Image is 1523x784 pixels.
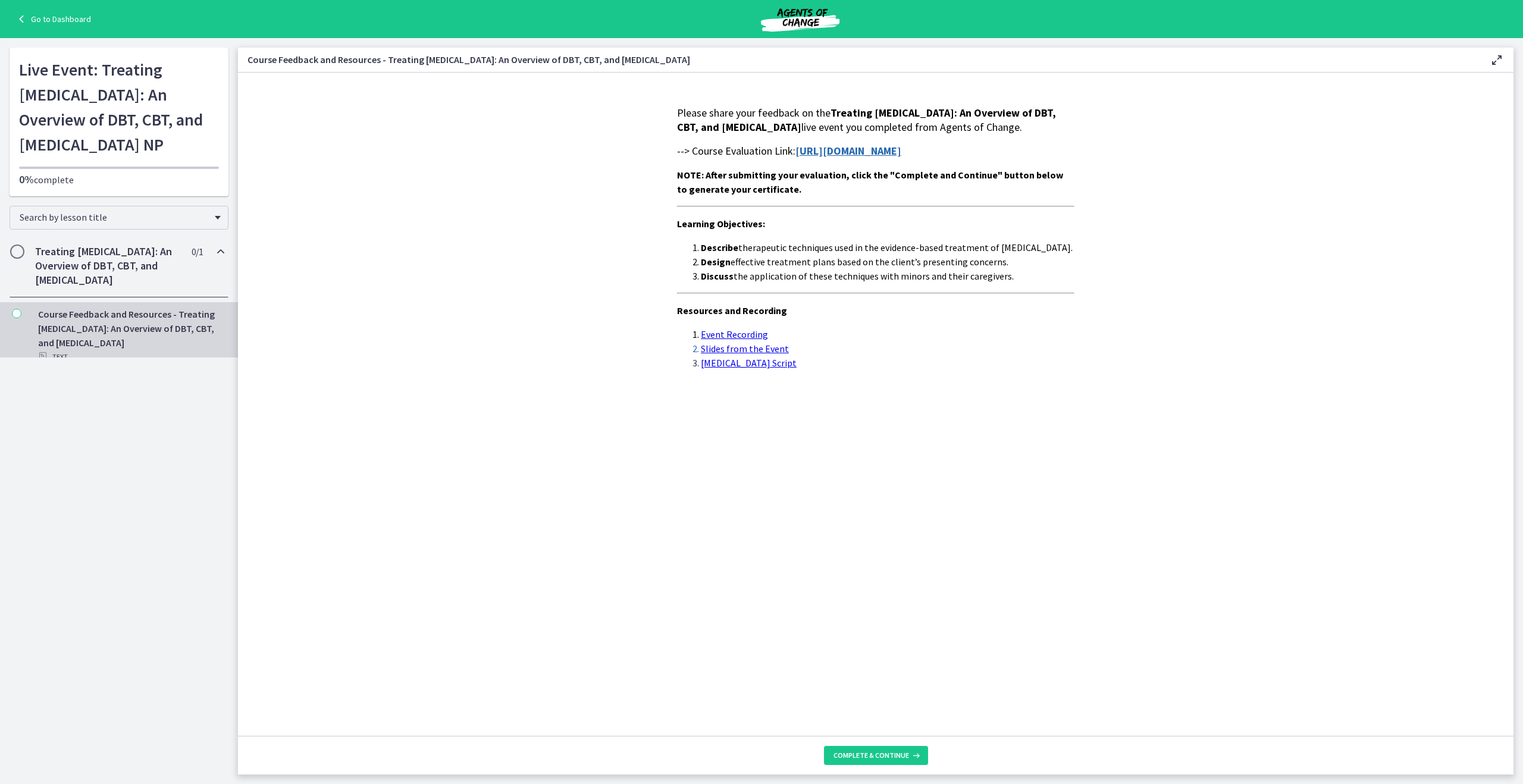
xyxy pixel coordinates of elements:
h2: Treating [MEDICAL_DATA]: An Overview of DBT, CBT, and [MEDICAL_DATA] [35,244,180,287]
span: --> Course Evaluation Link: [677,144,795,158]
span: Search by lesson title [20,211,209,223]
a: [URL][DOMAIN_NAME] [795,144,901,158]
div: Text [38,350,224,364]
span: Learning Objectives: [677,218,765,230]
a: [MEDICAL_DATA] Script [701,357,797,369]
li: therapeutic techniques used in the evidence-based treatment of [MEDICAL_DATA]. [701,240,1074,255]
a: Event Recording [701,328,768,340]
span: 0 / 1 [192,244,203,259]
span: Resources and Recording [677,305,787,316]
h3: Course Feedback and Resources - Treating [MEDICAL_DATA]: An Overview of DBT, CBT, and [MEDICAL_DATA] [247,52,1471,67]
a: Slides from the Event [701,343,789,355]
span: Complete & continue [833,751,909,760]
strong: Treating [MEDICAL_DATA]: An Overview of DBT, CBT, and [MEDICAL_DATA] [677,106,1056,134]
p: complete [19,173,219,187]
li: the application of these techniques with minors and their caregivers. [701,269,1074,283]
button: Complete & continue [824,746,928,765]
img: Agents of Change Social Work Test Prep [729,5,872,33]
strong: Describe [701,242,738,253]
div: Course Feedback and Resources - Treating [MEDICAL_DATA]: An Overview of DBT, CBT, and [MEDICAL_DATA] [38,307,224,364]
strong: Design [701,256,731,268]
strong: Discuss [701,270,734,282]
a: Go to Dashboard [14,12,91,26]
span: Please share your feedback on the live event you completed from Agents of Change. [677,106,1056,134]
li: effective treatment plans based on the client’s presenting concerns. [701,255,1074,269]
span: NOTE: After submitting your evaluation, click the "Complete and Continue" button below to generat... [677,169,1063,195]
h1: Live Event: Treating [MEDICAL_DATA]: An Overview of DBT, CBT, and [MEDICAL_DATA] NP [19,57,219,157]
div: Search by lesson title [10,206,228,230]
span: 0% [19,173,34,186]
